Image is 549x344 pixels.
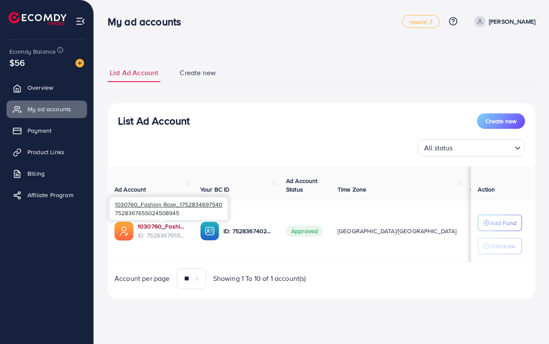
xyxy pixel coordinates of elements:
[27,83,53,92] span: Overview
[286,177,318,194] span: Ad Account Status
[478,238,522,254] button: Withdraw
[6,165,87,182] a: Billing
[409,19,432,24] span: regular_1
[338,185,366,194] span: Time Zone
[27,148,64,156] span: Product Links
[223,226,272,236] p: ID: 7528367402921476112
[138,222,187,231] a: 1030760_Fashion Rose_1752834697540
[27,169,45,178] span: Billing
[477,113,525,129] button: Create new
[6,186,87,204] a: Affiliate Program
[9,56,25,69] span: $56
[110,197,228,220] div: 7528367655024508945
[418,139,525,156] div: Search for option
[27,105,71,113] span: My ad accounts
[490,218,516,228] p: Add Fund
[9,47,56,56] span: Ecomdy Balance
[9,12,66,25] img: logo
[27,126,51,135] span: Payment
[486,117,516,125] span: Create new
[471,16,535,27] a: [PERSON_NAME]
[27,191,73,199] span: Affiliate Program
[115,200,222,208] span: 1030760_Fashion Rose_1752834697540
[513,305,543,338] iframe: Chat
[110,68,158,78] span: List Ad Account
[286,225,323,237] span: Approved
[75,59,84,67] img: image
[118,115,190,127] h3: List Ad Account
[200,222,219,240] img: ic-ba-acc.ded83a64.svg
[490,241,515,251] p: Withdraw
[6,143,87,161] a: Product Links
[115,185,146,194] span: Ad Account
[6,122,87,139] a: Payment
[115,222,133,240] img: ic-ads-acc.e4c84228.svg
[108,15,188,28] h3: My ad accounts
[338,227,457,235] span: [GEOGRAPHIC_DATA]/[GEOGRAPHIC_DATA]
[213,274,306,283] span: Showing 1 To 10 of 1 account(s)
[6,79,87,96] a: Overview
[478,215,522,231] button: Add Fund
[478,185,495,194] span: Action
[402,15,439,28] a: regular_1
[75,16,85,26] img: menu
[6,100,87,118] a: My ad accounts
[422,142,455,154] span: All status
[455,140,511,154] input: Search for option
[138,231,187,240] span: ID: 7528367655024508945
[180,68,216,78] span: Create new
[115,274,170,283] span: Account per page
[489,16,535,27] p: [PERSON_NAME]
[200,185,230,194] span: Your BC ID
